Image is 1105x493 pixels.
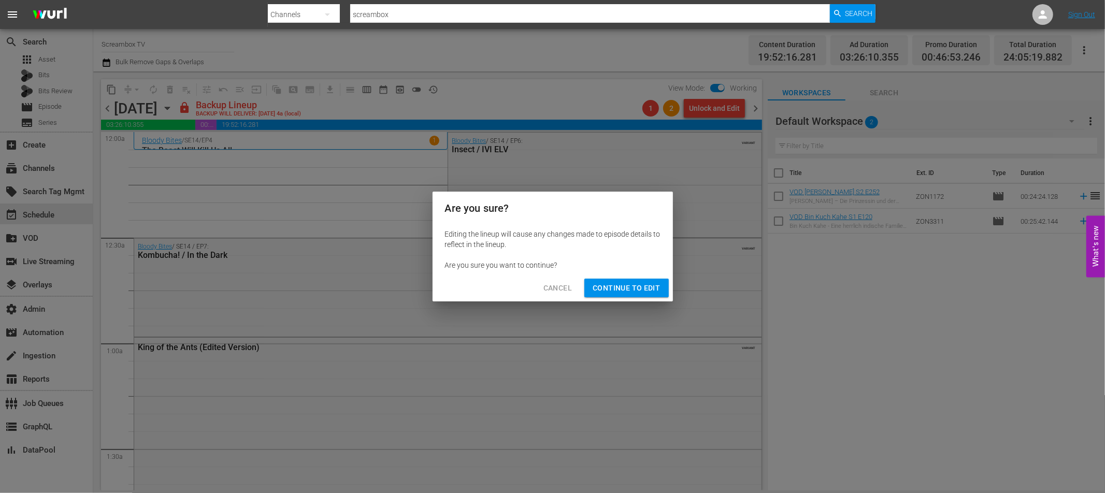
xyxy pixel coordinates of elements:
span: Continue to Edit [593,282,660,295]
div: Are you sure you want to continue? [445,260,661,270]
a: Sign Out [1068,10,1095,19]
div: Editing the lineup will cause any changes made to episode details to reflect in the lineup. [445,229,661,250]
span: Cancel [543,282,572,295]
button: Continue to Edit [584,279,668,298]
img: ans4CAIJ8jUAAAAAAAAAAAAAAAAAAAAAAAAgQb4GAAAAAAAAAAAAAAAAAAAAAAAAJMjXAAAAAAAAAAAAAAAAAAAAAAAAgAT5G... [25,3,75,27]
button: Open Feedback Widget [1086,216,1105,278]
span: Search [845,4,873,23]
button: Cancel [535,279,580,298]
h2: Are you sure? [445,200,661,216]
span: menu [6,8,19,21]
